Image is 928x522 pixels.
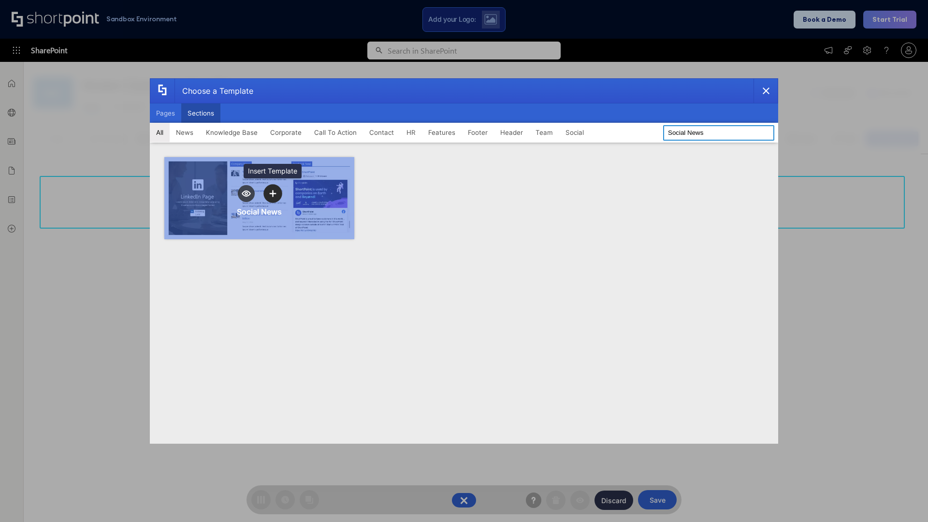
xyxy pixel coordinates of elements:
button: All [150,123,170,142]
button: Sections [181,103,220,123]
button: Social [559,123,590,142]
button: Call To Action [308,123,363,142]
iframe: Chat Widget [880,476,928,522]
div: template selector [150,78,778,444]
button: Features [422,123,462,142]
button: Header [494,123,529,142]
button: News [170,123,200,142]
button: Team [529,123,559,142]
div: Choose a Template [174,79,253,103]
button: Pages [150,103,181,123]
button: Contact [363,123,400,142]
button: HR [400,123,422,142]
button: Knowledge Base [200,123,264,142]
input: Search [663,125,774,141]
button: Footer [462,123,494,142]
div: Social News [237,207,282,217]
button: Corporate [264,123,308,142]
